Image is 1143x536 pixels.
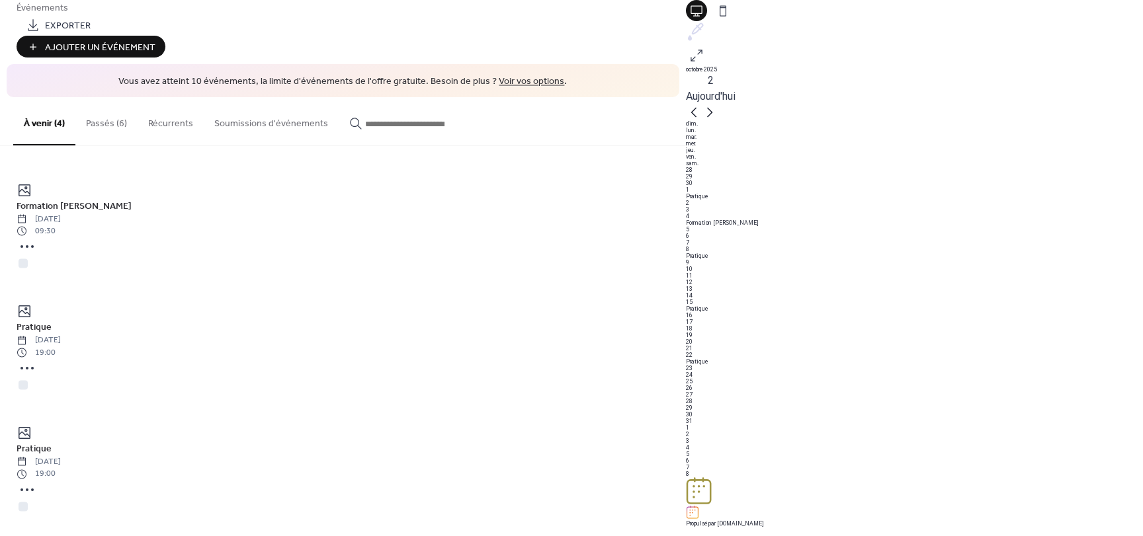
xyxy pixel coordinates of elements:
[17,48,165,55] a: Ajouter Un Événement
[686,358,1143,365] div: Pratique
[717,520,764,527] a: [DOMAIN_NAME]
[686,186,1143,193] div: 1
[75,97,138,144] button: Passés (6)
[686,378,1143,385] div: 25
[686,319,1143,325] div: 17
[686,120,1143,127] div: dim.
[17,445,52,451] a: Pratique
[686,252,1143,259] div: Pratique
[17,334,669,346] span: [DATE]
[686,431,1143,438] div: 2
[686,279,1143,286] div: 12
[686,286,1143,292] div: 13
[686,226,1143,233] div: 5
[17,225,669,237] span: 09:30
[686,193,1143,200] div: Pratique
[686,411,1143,418] div: 30
[686,438,1143,444] div: 3
[204,97,339,144] button: Soumissions d'événements
[686,418,1143,424] div: 31
[686,451,1143,457] div: 5
[686,180,1143,186] div: 30
[686,153,1143,160] div: ven.
[17,213,669,225] span: [DATE]
[17,442,52,456] span: Pratique
[17,468,669,480] span: 19:00
[45,19,91,33] span: Exporter
[17,323,52,330] a: Pratique
[686,259,1143,266] div: 9
[686,305,1143,312] div: Pratique
[686,219,1143,226] div: Formation Lucie Roy
[686,239,1143,246] div: 7
[686,365,1143,371] div: 23
[499,73,564,91] a: Voir vos options
[686,424,1143,431] div: 1
[686,520,1143,527] div: Propulsé par
[686,200,1143,206] div: 2
[686,404,1143,411] div: 29
[17,14,101,36] a: Exporter
[686,147,1143,153] div: jeu.
[17,199,132,213] span: Formation [PERSON_NAME]
[686,312,1143,319] div: 16
[686,457,1143,464] div: 6
[686,233,1143,239] div: 6
[686,167,1143,173] div: 28
[45,41,155,55] span: Ajouter Un Événement
[686,444,1143,451] div: 4
[17,321,52,334] span: Pratique
[686,391,1143,398] div: 27
[686,134,1143,140] div: mar.
[686,464,1143,471] div: 7
[686,272,1143,279] div: 11
[686,173,1143,180] div: 29
[686,345,1143,352] div: 21
[686,325,1143,332] div: 18
[686,219,1143,226] div: Formation [PERSON_NAME]
[686,371,1143,378] div: 24
[686,140,1143,147] div: mer.
[686,160,1143,167] div: sam.
[686,213,1143,219] div: 4
[13,97,75,145] button: À venir (4)
[17,202,132,209] a: Formation [PERSON_NAME]
[686,292,1143,299] div: 14
[686,398,1143,404] div: 28
[17,456,669,468] span: [DATE]
[138,97,204,144] button: Récurrents
[686,299,1143,305] div: 15
[686,332,1143,338] div: 19
[17,346,669,358] span: 19:00
[681,69,740,108] button: 2Aujourd'hui
[20,75,666,89] span: Vous avez atteint 10 événements, la limite d'événements de l'offre gratuite. Besoin de plus ? .
[686,338,1143,345] div: 20
[686,385,1143,391] div: 26
[686,206,1143,213] div: 3
[17,36,165,57] button: Ajouter Un Événement
[686,246,1143,252] div: 8
[686,66,1143,73] div: octobre 2025
[686,471,1143,477] div: 8
[686,266,1143,272] div: 10
[686,127,1143,134] div: lun.
[686,352,1143,358] div: 22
